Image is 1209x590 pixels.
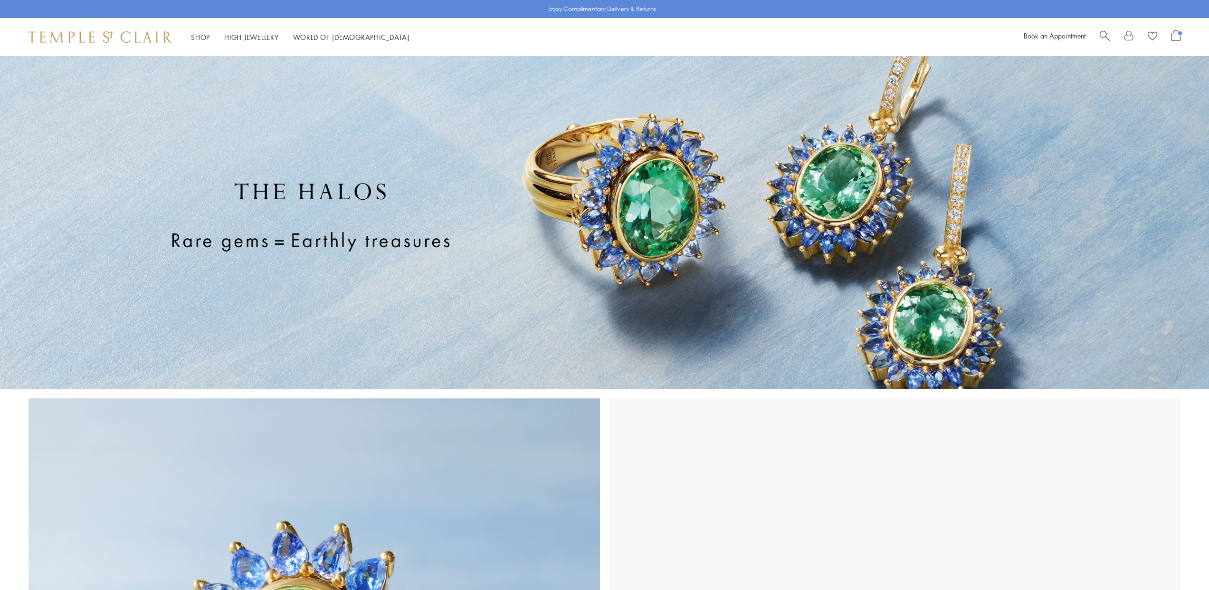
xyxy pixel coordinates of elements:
[293,32,409,42] a: World of [DEMOGRAPHIC_DATA]World of [DEMOGRAPHIC_DATA]
[1100,30,1110,44] a: Search
[191,31,409,43] nav: Main navigation
[1161,545,1199,580] iframe: Gorgias live chat messenger
[191,32,210,42] a: ShopShop
[1171,30,1180,44] a: Open Shopping Bag
[548,4,656,14] p: Enjoy Complimentary Delivery & Returns
[1148,30,1157,44] a: View Wishlist
[1024,31,1085,40] a: Book an Appointment
[224,32,279,42] a: High JewelleryHigh Jewellery
[29,31,172,43] img: Temple St. Clair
